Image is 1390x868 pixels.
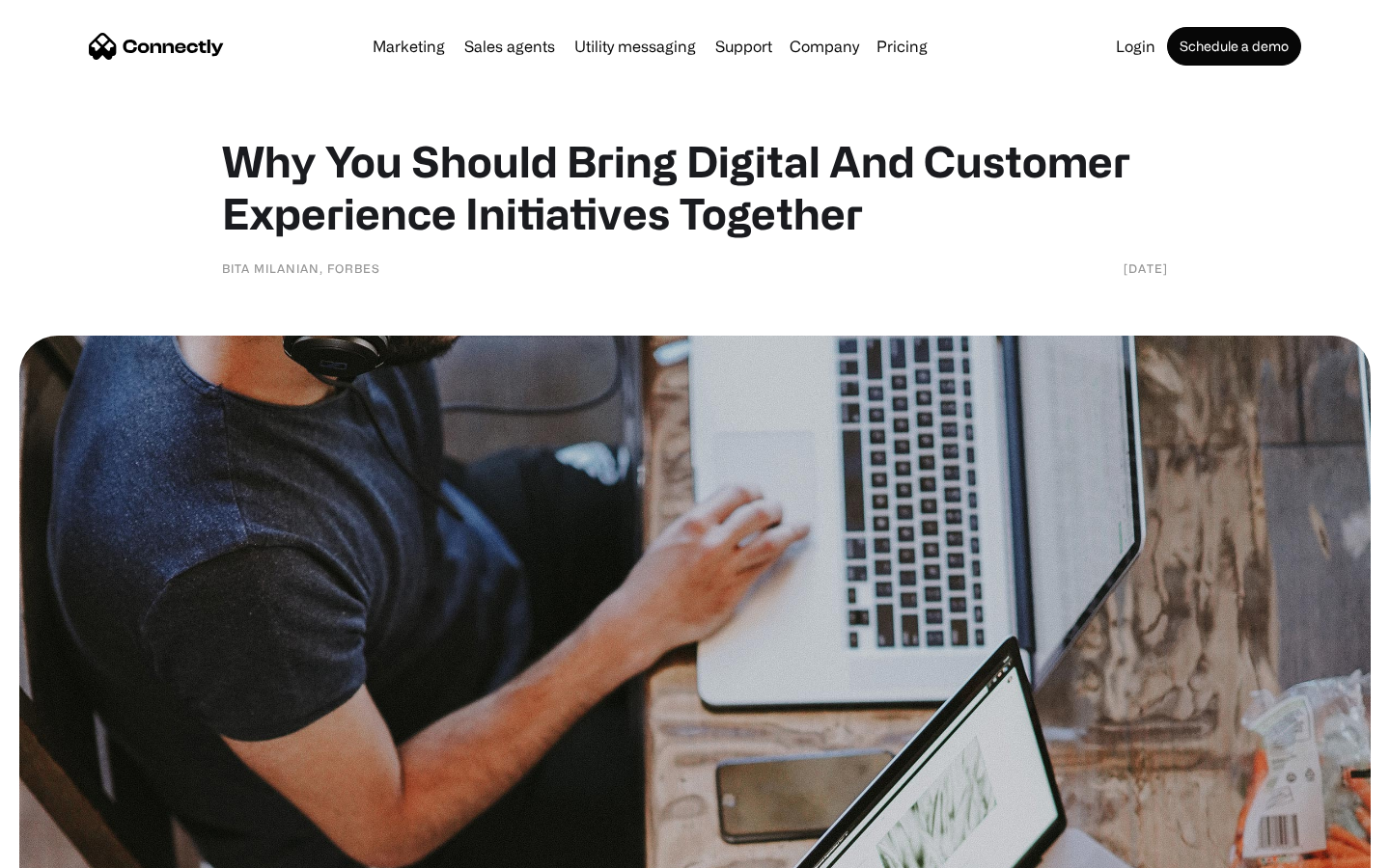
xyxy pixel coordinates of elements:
[222,135,1168,239] h1: Why You Should Bring Digital And Customer Experience Initiatives Together
[39,834,116,861] ul: Language list
[708,39,780,54] a: Support
[1108,39,1163,54] a: Login
[567,39,704,54] a: Utility messaging
[1124,258,1168,278] div: [DATE]
[457,39,563,54] a: Sales agents
[365,39,453,54] a: Marketing
[1167,27,1301,66] a: Schedule a demo
[222,258,380,278] div: Bita Milanian, Forbes
[19,834,116,861] aside: Language selected: English
[869,39,935,54] a: Pricing
[790,33,859,60] div: Company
